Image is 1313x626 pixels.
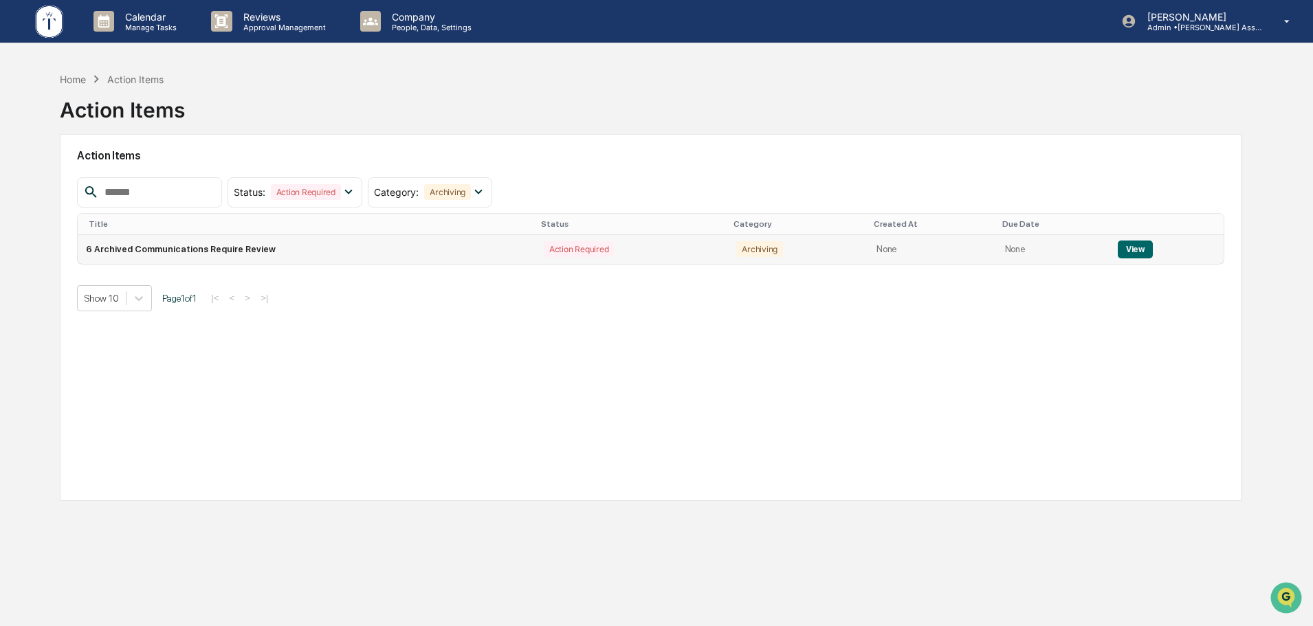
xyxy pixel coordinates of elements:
div: Action Items [60,87,185,122]
div: 🖐️ [14,245,25,256]
div: Status [541,219,722,229]
a: View [1118,244,1153,254]
button: >| [256,292,272,304]
td: None [997,235,1110,264]
div: Action Required [544,241,614,257]
span: Status : [234,186,265,198]
div: 🗄️ [100,245,111,256]
img: 1746055101610-c473b297-6a78-478c-a979-82029cc54cd1 [27,188,38,199]
a: 🖐️Preclearance [8,238,94,263]
button: > [241,292,254,304]
p: Manage Tasks [114,23,184,32]
div: Archiving [424,184,471,200]
div: Title [89,219,530,229]
p: Calendar [114,11,184,23]
button: Start new chat [234,109,250,126]
div: Due Date [1002,219,1104,229]
span: • [114,187,119,198]
span: Data Lookup [27,270,87,284]
h2: Action Items [77,149,1224,162]
input: Clear [36,63,227,77]
p: Admin • [PERSON_NAME] Asset Management LLC [1136,23,1264,32]
span: [DATE] [122,187,150,198]
button: View [1118,241,1153,258]
div: 🔎 [14,271,25,282]
div: Action Items [107,74,164,85]
button: See all [213,150,250,166]
button: |< [207,292,223,304]
span: Preclearance [27,244,89,258]
p: People, Data, Settings [381,23,478,32]
img: Cameron Burns [14,174,36,196]
p: [PERSON_NAME] [1136,11,1264,23]
td: 6 Archived Communications Require Review [78,235,536,264]
button: < [225,292,239,304]
div: We're available if you need us! [47,119,174,130]
iframe: Open customer support [1269,581,1306,618]
span: [PERSON_NAME] [43,187,111,198]
div: Archiving [736,241,783,257]
img: logo [33,3,66,41]
div: Home [60,74,86,85]
p: How can we help? [14,29,250,51]
p: Company [381,11,478,23]
a: 🗄️Attestations [94,238,176,263]
img: 1746055101610-c473b297-6a78-478c-a979-82029cc54cd1 [14,105,38,130]
div: Start new chat [47,105,225,119]
div: Category [733,219,863,229]
a: 🔎Data Lookup [8,265,92,289]
p: Approval Management [232,23,333,32]
span: Pylon [137,304,166,314]
span: Attestations [113,244,170,258]
p: Reviews [232,11,333,23]
div: Created At [874,219,991,229]
span: Page 1 of 1 [162,293,197,304]
div: Past conversations [14,153,92,164]
td: None [868,235,996,264]
div: Action Required [271,184,341,200]
a: Powered byPylon [97,303,166,314]
span: Category : [374,186,419,198]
